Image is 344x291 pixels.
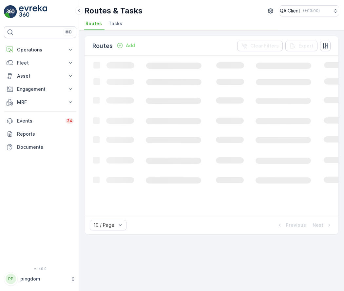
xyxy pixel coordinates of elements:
[250,43,279,49] p: Clear Filters
[313,222,323,228] p: Next
[4,141,76,154] a: Documents
[67,118,72,124] p: 34
[17,47,63,53] p: Operations
[280,5,339,16] button: QA Client(+03:00)
[92,41,113,50] p: Routes
[280,8,300,14] p: QA Client
[17,86,63,92] p: Engagement
[108,20,122,27] span: Tasks
[276,221,307,229] button: Previous
[17,131,74,137] p: Reports
[4,83,76,96] button: Engagement
[84,6,143,16] p: Routes & Tasks
[298,43,314,49] p: Export
[303,8,320,13] p: ( +03:00 )
[4,56,76,69] button: Fleet
[4,5,17,18] img: logo
[17,144,74,150] p: Documents
[4,267,76,271] span: v 1.49.0
[4,96,76,109] button: MRF
[19,5,47,18] img: logo_light-DOdMpM7g.png
[86,20,102,27] span: Routes
[4,69,76,83] button: Asset
[114,42,138,49] button: Add
[17,99,63,106] p: MRF
[17,60,63,66] p: Fleet
[312,221,333,229] button: Next
[4,272,76,286] button: PPpingdom
[65,29,72,35] p: ⌘B
[17,118,62,124] p: Events
[4,114,76,127] a: Events34
[6,274,16,284] div: PP
[4,43,76,56] button: Operations
[4,127,76,141] a: Reports
[286,222,306,228] p: Previous
[20,276,67,282] p: pingdom
[285,41,317,51] button: Export
[17,73,63,79] p: Asset
[126,42,135,49] p: Add
[237,41,283,51] button: Clear Filters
